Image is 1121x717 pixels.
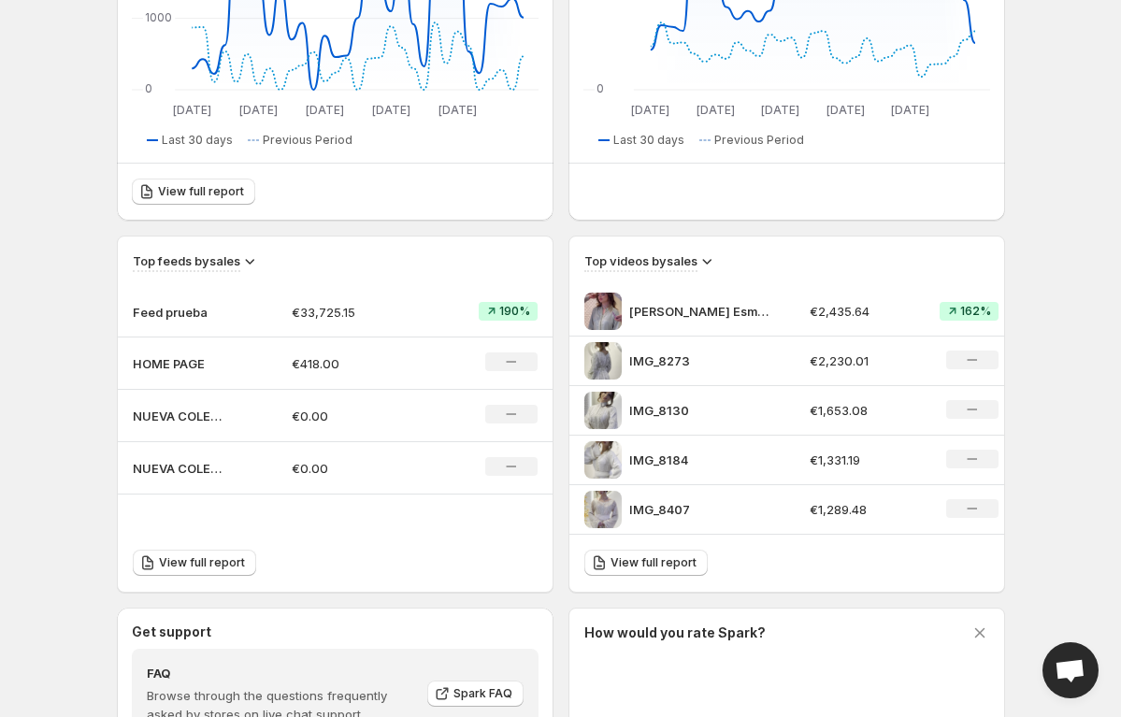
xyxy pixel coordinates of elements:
p: €0.00 [292,407,422,425]
p: NUEVA COLECCION [133,407,226,425]
a: View full report [584,550,708,576]
text: [DATE] [305,103,343,117]
img: IMG_8184 [584,441,622,479]
p: NUEVA COLECCION [133,459,226,478]
p: IMG_8407 [629,500,769,519]
h3: Get support [132,623,211,641]
span: View full report [611,555,697,570]
img: IMG_8273 [584,342,622,380]
p: Feed prueba [133,303,226,322]
p: €1,653.08 [810,401,918,420]
text: [DATE] [631,103,669,117]
p: IMG_8184 [629,451,769,469]
img: Pearl Green Esme - Lumara Collection caftan caftanstyle caftanmarocain caftandumaroc kaftan morocco [584,293,622,330]
span: Previous Period [263,133,352,148]
text: [DATE] [826,103,864,117]
span: Spark FAQ [453,686,512,701]
text: 0 [145,81,152,95]
text: [DATE] [761,103,799,117]
p: IMG_8273 [629,351,769,370]
text: [DATE] [438,103,476,117]
p: [PERSON_NAME] Esme - Lumara Collection caftan caftanstyle caftanmarocain caftandumaroc kaftan mor... [629,302,769,321]
text: 0 [596,81,604,95]
span: 162% [960,304,991,319]
text: [DATE] [371,103,410,117]
text: [DATE] [891,103,929,117]
a: View full report [133,550,256,576]
p: €418.00 [292,354,422,373]
text: [DATE] [172,103,210,117]
p: €2,230.01 [810,351,918,370]
p: IMG_8130 [629,401,769,420]
a: View full report [132,179,255,205]
span: View full report [158,184,244,199]
img: IMG_8407 [584,491,622,528]
h3: Top feeds by sales [133,251,240,270]
span: Last 30 days [613,133,684,148]
p: €2,435.64 [810,302,918,321]
span: View full report [159,555,245,570]
a: Spark FAQ [427,681,524,707]
text: [DATE] [238,103,277,117]
span: 190% [499,304,530,319]
span: Previous Period [714,133,804,148]
h3: How would you rate Spark? [584,624,766,642]
div: Open chat [1042,642,1099,698]
p: €0.00 [292,459,422,478]
h4: FAQ [147,664,414,682]
p: €33,725.15 [292,303,422,322]
h3: Top videos by sales [584,251,697,270]
text: [DATE] [696,103,734,117]
p: €1,331.19 [810,451,918,469]
text: 1000 [145,10,172,24]
p: €1,289.48 [810,500,918,519]
img: IMG_8130 [584,392,622,429]
p: HOME PAGE [133,354,226,373]
span: Last 30 days [162,133,233,148]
